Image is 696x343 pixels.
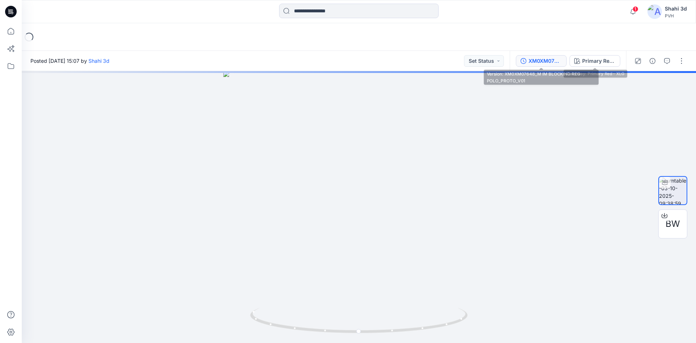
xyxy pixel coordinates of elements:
img: turntable-03-10-2025-09:38:59 [659,177,687,204]
span: BW [666,217,680,230]
div: PVH [665,13,687,19]
button: Details [647,55,658,67]
a: Shahi 3d [88,58,109,64]
div: Primary Red - XLG [582,57,616,65]
div: XM0XM07648_M IM BLOCKING REG POLO_PROTO_V01 [529,57,562,65]
span: Posted [DATE] 15:07 by [30,57,109,65]
div: Shahi 3d [665,4,687,13]
button: XM0XM07648_M IM BLOCKING REG POLO_PROTO_V01 [516,55,567,67]
button: Primary Red - XLG [569,55,620,67]
img: avatar [647,4,662,19]
span: 1 [633,6,638,12]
